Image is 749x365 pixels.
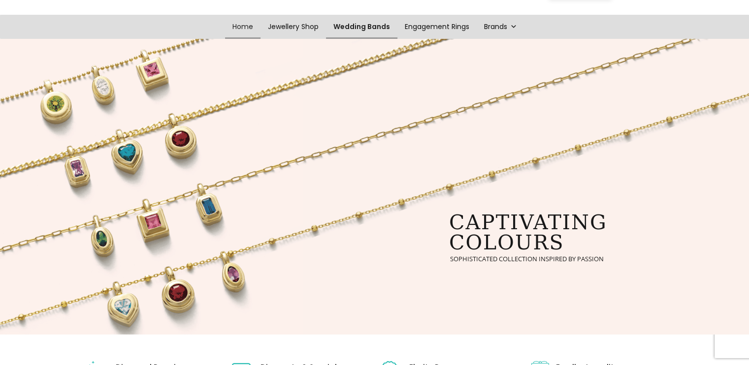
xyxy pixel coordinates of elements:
rs-layer: sophisticated collection inspired by passion [450,256,604,262]
a: Engagement Rings [397,15,477,39]
a: Home [225,15,261,39]
rs-layer: captivating colours [449,213,607,253]
a: Wedding Bands [326,15,397,39]
a: Jewellery Shop [261,15,326,39]
a: Brands [477,15,524,39]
